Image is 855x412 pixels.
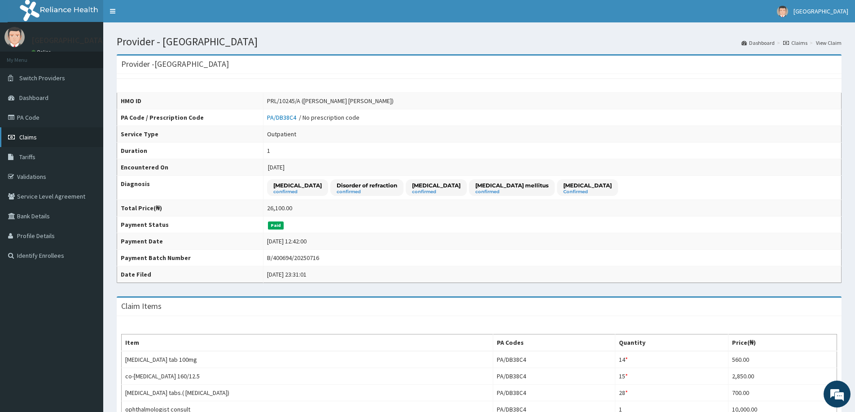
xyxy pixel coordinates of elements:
[121,302,162,310] h3: Claim Items
[563,182,612,189] p: [MEDICAL_DATA]
[615,385,728,401] td: 28
[19,74,65,82] span: Switch Providers
[19,153,35,161] span: Tariffs
[475,190,548,194] small: confirmed
[267,146,270,155] div: 1
[267,253,319,262] div: B/400694/20250716
[117,250,263,266] th: Payment Batch Number
[493,351,615,368] td: PA/DB38C4
[267,237,307,246] div: [DATE] 12:42:00
[267,270,307,279] div: [DATE] 23:31:01
[728,351,837,368] td: 560.00
[268,221,284,230] span: Paid
[728,368,837,385] td: 2,850.00
[4,27,25,47] img: User Image
[615,368,728,385] td: 15
[273,182,322,189] p: [MEDICAL_DATA]
[493,334,615,351] th: PA Codes
[777,6,788,17] img: User Image
[117,217,263,233] th: Payment Status
[273,190,322,194] small: confirmed
[615,351,728,368] td: 14
[267,204,292,213] div: 26,100.00
[563,190,612,194] small: Confirmed
[122,368,493,385] td: co-[MEDICAL_DATA] 160/12.5
[117,159,263,176] th: Encountered On
[267,113,360,122] div: / No prescription code
[19,94,48,102] span: Dashboard
[122,334,493,351] th: Item
[267,96,394,105] div: PRL/10245/A ([PERSON_NAME] [PERSON_NAME])
[122,351,493,368] td: [MEDICAL_DATA] tab 100mg
[337,190,397,194] small: confirmed
[19,133,37,141] span: Claims
[493,368,615,385] td: PA/DB38C4
[816,39,842,47] a: View Claim
[728,334,837,351] th: Price(₦)
[117,109,263,126] th: PA Code / Prescription Code
[493,385,615,401] td: PA/DB38C4
[267,113,299,121] a: PA/DB38C4
[728,385,837,401] td: 700.00
[337,182,397,189] p: Disorder of refraction
[117,143,263,159] th: Duration
[117,266,263,283] th: Date Filed
[117,126,263,143] th: Service Type
[412,190,460,194] small: confirmed
[117,36,842,48] h1: Provider - [GEOGRAPHIC_DATA]
[268,163,285,171] span: [DATE]
[117,200,263,217] th: Total Price(₦)
[121,60,229,68] h3: Provider - [GEOGRAPHIC_DATA]
[783,39,807,47] a: Claims
[615,334,728,351] th: Quantity
[122,385,493,401] td: [MEDICAL_DATA] tabs.( [MEDICAL_DATA])
[117,176,263,200] th: Diagnosis
[117,93,263,109] th: HMO ID
[794,7,848,15] span: [GEOGRAPHIC_DATA]
[267,130,296,139] div: Outpatient
[475,182,548,189] p: [MEDICAL_DATA] mellitus
[412,182,460,189] p: [MEDICAL_DATA]
[31,36,105,44] p: [GEOGRAPHIC_DATA]
[117,233,263,250] th: Payment Date
[741,39,775,47] a: Dashboard
[31,49,53,55] a: Online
